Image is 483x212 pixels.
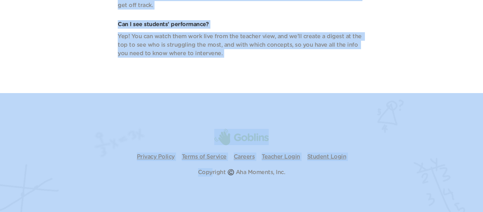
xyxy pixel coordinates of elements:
[118,32,365,58] p: Yep! You can watch them work live from the teacher view, and we’ll create a digest at the top to ...
[137,154,175,160] a: Privacy Policy
[118,20,365,29] p: Can I see students’ performance?
[234,154,255,160] a: Careers
[307,154,347,160] a: Student Login
[182,154,227,160] a: Terms of Service
[262,154,300,160] a: Teacher Login
[198,168,285,177] p: Copyright ©️ Aha Moments, Inc.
